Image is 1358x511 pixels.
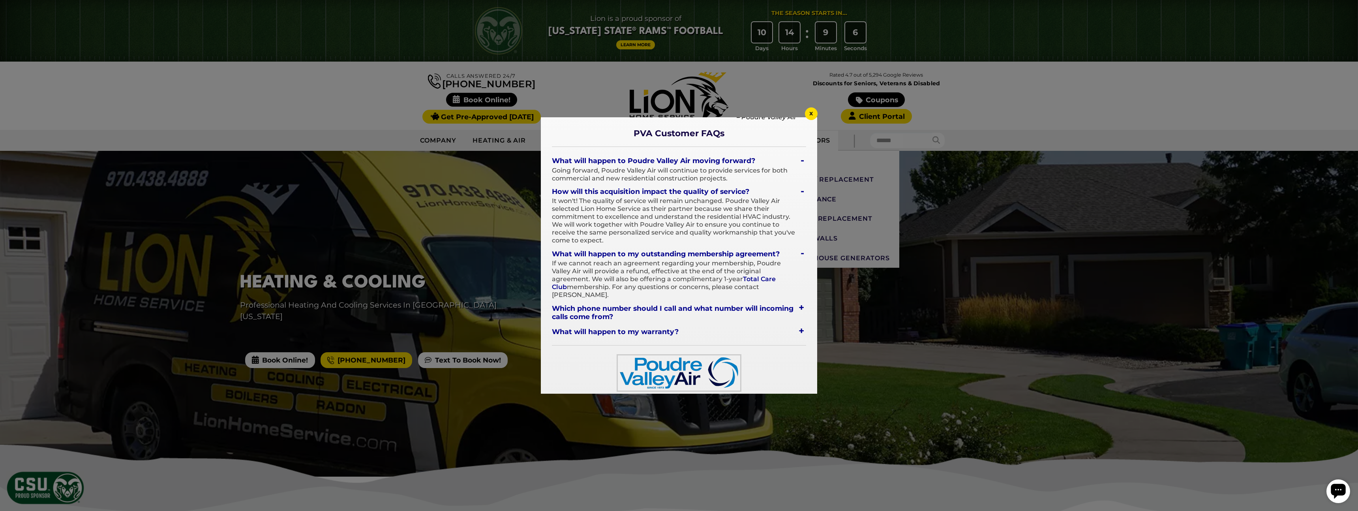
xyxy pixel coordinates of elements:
[552,167,799,182] span: Going forward, Poudre Valley Air will continue to provide services for both commercial and new re...
[552,155,799,167] span: What will happen to Poudre Valley Air moving forward?
[552,325,680,337] span: What will happen to my warranty?
[797,325,806,336] div: +
[799,155,806,166] div: -
[552,248,799,259] span: What will happen to my outstanding membership agreement?
[552,302,797,322] span: Which phone number should I call and what number will incoming calls come from?
[552,259,799,299] span: If we cannot reach an agreement regarding your membership, Poudre Valley Air will provide a refun...
[799,186,806,197] div: -
[3,3,27,27] div: Open chat widget
[799,248,806,259] div: -
[797,302,806,313] div: +
[809,109,813,117] span: x
[552,197,799,244] span: It won't! The quality of service will remain unchanged. Poudre Valley Air selected Lion Home Serv...
[552,128,806,139] span: PVA Customer FAQs
[552,275,776,291] a: Total Care Club
[552,113,806,122] p: – Poudre Valley Air
[618,355,740,391] img: PVA logo
[552,186,799,197] span: How will this acquisition impact the quality of service?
